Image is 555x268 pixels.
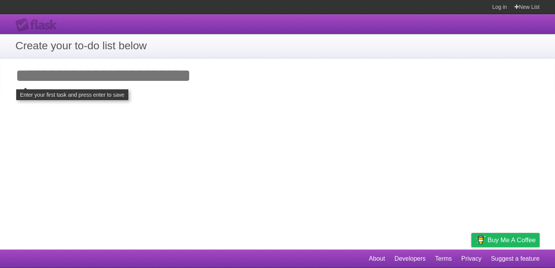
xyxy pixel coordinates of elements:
[471,233,540,247] a: Buy me a coffee
[369,251,385,266] a: About
[461,251,481,266] a: Privacy
[488,233,536,247] span: Buy me a coffee
[394,251,425,266] a: Developers
[15,18,62,32] div: Flask
[15,38,540,54] h1: Create your to-do list below
[491,251,540,266] a: Suggest a feature
[475,233,486,246] img: Buy me a coffee
[435,251,452,266] a: Terms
